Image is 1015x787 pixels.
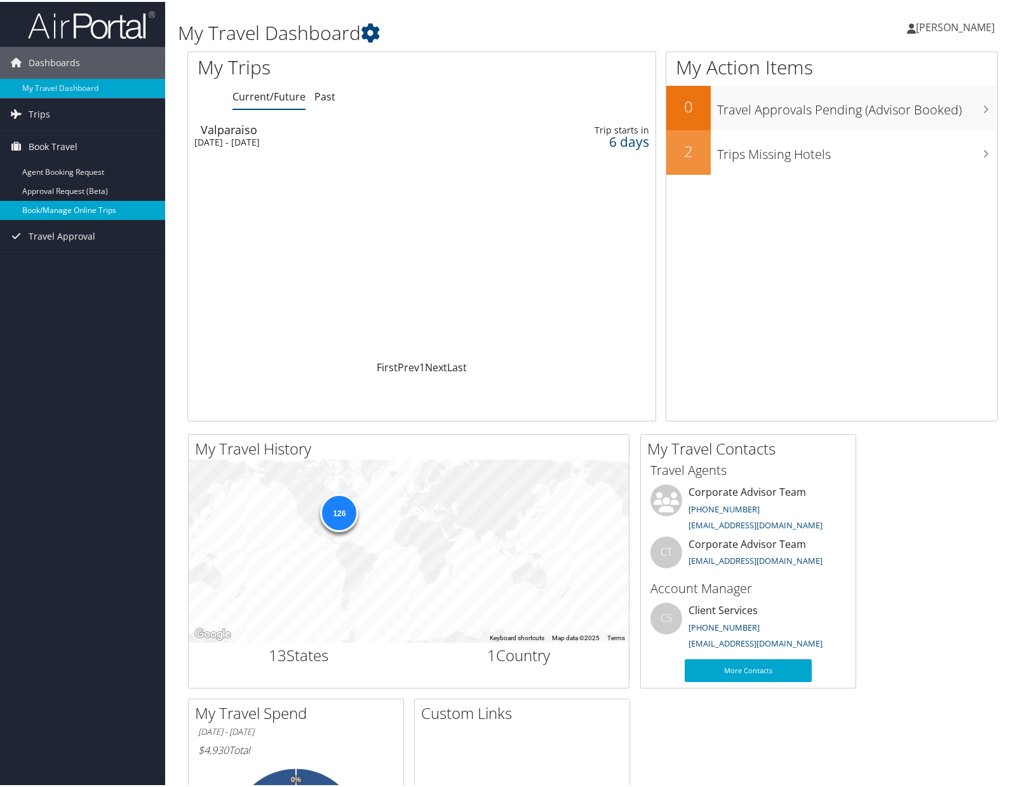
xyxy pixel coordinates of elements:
[232,88,306,102] a: Current/Future
[552,633,600,640] span: Map data ©2025
[198,643,400,664] h2: States
[907,6,1007,44] a: [PERSON_NAME]
[689,636,823,647] a: [EMAIL_ADDRESS][DOMAIN_NAME]
[178,18,731,44] h1: My Travel Dashboard
[198,741,229,755] span: $4,930
[647,436,856,458] h2: My Travel Contacts
[29,219,95,250] span: Travel Approval
[650,601,682,633] div: CS
[198,724,394,736] h6: [DATE] - [DATE]
[195,701,403,722] h2: My Travel Spend
[29,45,80,77] span: Dashboards
[447,359,467,373] a: Last
[28,8,155,38] img: airportal-logo.png
[195,436,629,458] h2: My Travel History
[685,657,812,680] a: More Contacts
[419,359,425,373] a: 1
[314,88,335,102] a: Past
[194,135,497,146] div: [DATE] - [DATE]
[666,94,711,116] h2: 0
[717,137,997,161] h3: Trips Missing Hotels
[269,643,286,664] span: 13
[398,359,419,373] a: Prev
[490,632,544,641] button: Keyboard shortcuts
[666,139,711,160] h2: 2
[419,643,620,664] h2: Country
[320,492,358,530] div: 126
[666,84,997,128] a: 0Travel Approvals Pending (Advisor Booked)
[29,97,50,128] span: Trips
[650,460,846,477] h3: Travel Agents
[425,359,447,373] a: Next
[192,624,234,641] img: Google
[198,52,451,79] h1: My Trips
[689,517,823,529] a: [EMAIL_ADDRESS][DOMAIN_NAME]
[689,553,823,565] a: [EMAIL_ADDRESS][DOMAIN_NAME]
[644,601,852,653] li: Client Services
[192,624,234,641] a: Open this area in Google Maps (opens a new window)
[644,482,852,535] li: Corporate Advisor Team
[201,122,504,133] div: Valparaiso
[29,129,77,161] span: Book Travel
[666,52,997,79] h1: My Action Items
[644,535,852,576] li: Corporate Advisor Team
[421,701,629,722] h2: Custom Links
[650,578,846,596] h3: Account Manager
[607,633,625,640] a: Terms (opens in new tab)
[916,18,995,32] span: [PERSON_NAME]
[487,643,496,664] span: 1
[551,123,649,134] div: Trip starts in
[717,93,997,117] h3: Travel Approvals Pending (Advisor Booked)
[650,535,682,566] div: CT
[291,774,301,782] tspan: 0%
[377,359,398,373] a: First
[689,502,760,513] a: [PHONE_NUMBER]
[689,620,760,631] a: [PHONE_NUMBER]
[551,134,649,146] div: 6 days
[666,128,997,173] a: 2Trips Missing Hotels
[198,741,394,755] h6: Total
